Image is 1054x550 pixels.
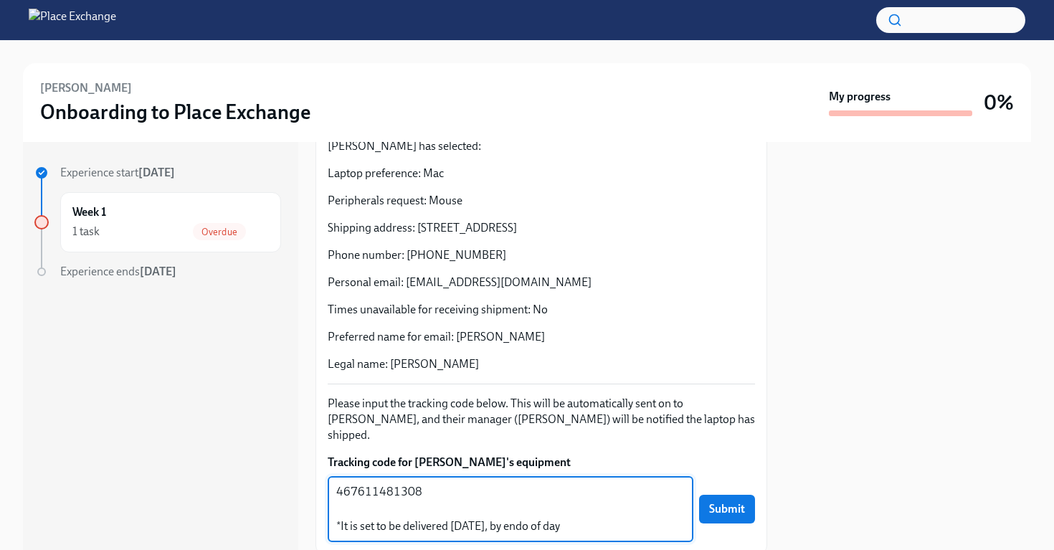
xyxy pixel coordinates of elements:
[328,455,755,470] label: Tracking code for [PERSON_NAME]'s equipment
[29,9,116,32] img: Place Exchange
[699,495,755,523] button: Submit
[328,220,755,236] p: Shipping address: [STREET_ADDRESS]
[140,265,176,278] strong: [DATE]
[328,329,755,345] p: Preferred name for email: [PERSON_NAME]
[34,165,281,181] a: Experience start[DATE]
[72,204,106,220] h6: Week 1
[40,80,132,96] h6: [PERSON_NAME]
[40,99,310,125] h3: Onboarding to Place Exchange
[328,166,755,181] p: Laptop preference: Mac
[336,483,685,535] textarea: 467611481308 *It is set to be delivered [DATE], by endo of day
[984,90,1014,115] h3: 0%
[60,166,175,179] span: Experience start
[829,89,891,105] strong: My progress
[328,302,755,318] p: Times unavailable for receiving shipment: No
[34,192,281,252] a: Week 11 taskOverdue
[193,227,246,237] span: Overdue
[328,275,755,290] p: Personal email: [EMAIL_ADDRESS][DOMAIN_NAME]
[60,265,176,278] span: Experience ends
[709,502,745,516] span: Submit
[328,193,755,209] p: Peripherals request: Mouse
[328,356,755,372] p: Legal name: [PERSON_NAME]
[72,224,100,240] div: 1 task
[328,396,755,443] p: Please input the tracking code below. This will be automatically sent on to [PERSON_NAME], and th...
[138,166,175,179] strong: [DATE]
[328,247,755,263] p: Phone number: [PHONE_NUMBER]
[328,138,755,154] p: [PERSON_NAME] has selected:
